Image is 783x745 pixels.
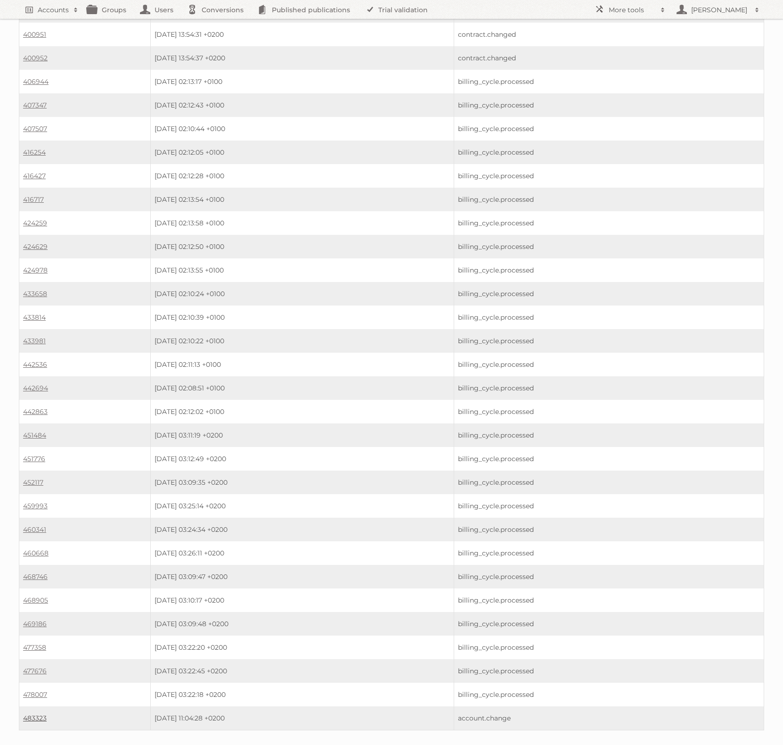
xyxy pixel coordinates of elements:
[23,242,48,251] a: 424629
[23,384,48,392] a: 442694
[151,70,454,93] td: [DATE] 02:13:17 +0100
[23,172,46,180] a: 416427
[23,407,48,416] a: 442863
[23,667,47,675] a: 477676
[23,290,47,298] a: 433658
[454,353,764,376] td: billing_cycle.processed
[151,518,454,541] td: [DATE] 03:24:34 +0200
[23,124,47,133] a: 407507
[151,353,454,376] td: [DATE] 02:11:13 +0100
[151,400,454,423] td: [DATE] 02:12:02 +0100
[23,266,48,274] a: 424978
[23,337,46,345] a: 433981
[151,683,454,706] td: [DATE] 03:22:18 +0200
[151,471,454,494] td: [DATE] 03:09:35 +0200
[454,541,764,565] td: billing_cycle.processed
[23,549,49,557] a: 460668
[454,306,764,329] td: billing_cycle.processed
[151,306,454,329] td: [DATE] 02:10:39 +0100
[151,117,454,141] td: [DATE] 02:10:44 +0100
[454,447,764,471] td: billing_cycle.processed
[454,93,764,117] td: billing_cycle.processed
[23,219,47,227] a: 424259
[454,706,764,730] td: account.change
[151,164,454,188] td: [DATE] 02:12:28 +0100
[23,572,48,581] a: 468746
[151,565,454,588] td: [DATE] 03:09:47 +0200
[454,518,764,541] td: billing_cycle.processed
[38,5,69,15] h2: Accounts
[151,258,454,282] td: [DATE] 02:13:55 +0100
[23,620,47,628] a: 469186
[454,588,764,612] td: billing_cycle.processed
[23,431,46,439] a: 451484
[454,565,764,588] td: billing_cycle.processed
[23,195,44,204] a: 416717
[23,525,46,534] a: 460341
[23,148,46,157] a: 416254
[151,588,454,612] td: [DATE] 03:10:17 +0200
[23,596,48,604] a: 468905
[609,5,656,15] h2: More tools
[454,400,764,423] td: billing_cycle.processed
[151,612,454,636] td: [DATE] 03:09:48 +0200
[151,188,454,211] td: [DATE] 02:13:54 +0100
[151,282,454,306] td: [DATE] 02:10:24 +0100
[23,455,45,463] a: 451776
[151,636,454,659] td: [DATE] 03:22:20 +0200
[151,447,454,471] td: [DATE] 03:12:49 +0200
[151,423,454,447] td: [DATE] 03:11:19 +0200
[151,93,454,117] td: [DATE] 02:12:43 +0100
[689,5,750,15] h2: [PERSON_NAME]
[151,329,454,353] td: [DATE] 02:10:22 +0100
[454,117,764,141] td: billing_cycle.processed
[23,502,48,510] a: 459993
[151,235,454,258] td: [DATE] 02:12:50 +0100
[454,612,764,636] td: billing_cycle.processed
[454,494,764,518] td: billing_cycle.processed
[454,282,764,306] td: billing_cycle.processed
[454,70,764,93] td: billing_cycle.processed
[23,30,46,39] a: 400951
[454,659,764,683] td: billing_cycle.processed
[454,46,764,70] td: contract.changed
[23,77,49,86] a: 406944
[454,258,764,282] td: billing_cycle.processed
[454,23,764,46] td: contract.changed
[151,46,454,70] td: [DATE] 13:54:37 +0200
[454,188,764,211] td: billing_cycle.processed
[151,141,454,164] td: [DATE] 02:12:05 +0100
[23,101,47,109] a: 407347
[23,690,47,699] a: 478007
[151,376,454,400] td: [DATE] 02:08:51 +0100
[454,141,764,164] td: billing_cycle.processed
[454,164,764,188] td: billing_cycle.processed
[151,706,454,730] td: [DATE] 11:04:28 +0200
[454,376,764,400] td: billing_cycle.processed
[151,211,454,235] td: [DATE] 02:13:58 +0100
[454,471,764,494] td: billing_cycle.processed
[454,235,764,258] td: billing_cycle.processed
[454,423,764,447] td: billing_cycle.processed
[454,211,764,235] td: billing_cycle.processed
[23,714,47,722] a: 483323
[23,478,43,487] a: 452117
[151,659,454,683] td: [DATE] 03:22:45 +0200
[23,313,46,322] a: 433814
[151,23,454,46] td: [DATE] 13:54:31 +0200
[454,636,764,659] td: billing_cycle.processed
[23,360,47,369] a: 442536
[151,494,454,518] td: [DATE] 03:25:14 +0200
[23,643,46,652] a: 477358
[23,54,48,62] a: 400952
[454,329,764,353] td: billing_cycle.processed
[151,541,454,565] td: [DATE] 03:26:11 +0200
[454,683,764,706] td: billing_cycle.processed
